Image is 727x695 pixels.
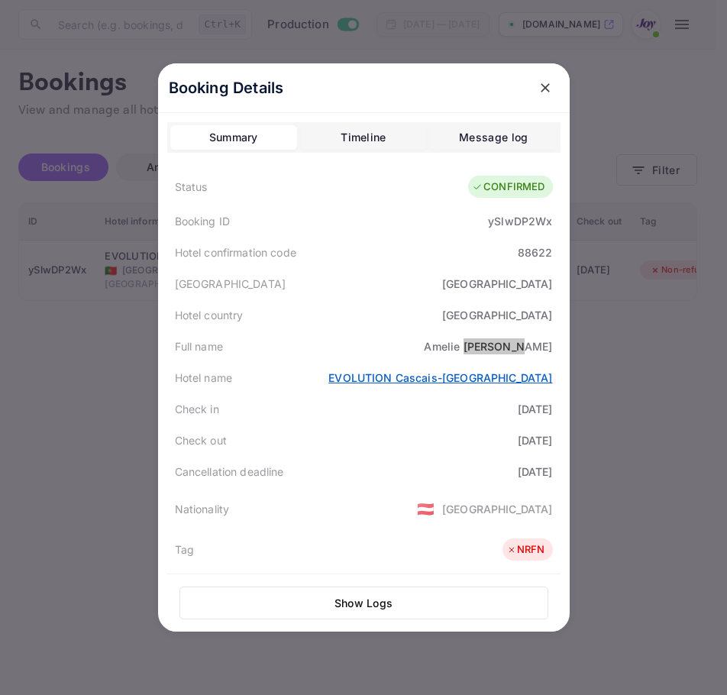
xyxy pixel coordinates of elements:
[442,501,553,517] div: [GEOGRAPHIC_DATA]
[442,276,553,292] div: [GEOGRAPHIC_DATA]
[488,213,552,229] div: ySlwDP2Wx
[424,338,552,354] div: Amelie [PERSON_NAME]
[175,213,231,229] div: Booking ID
[417,495,435,522] span: United States
[518,432,553,448] div: [DATE]
[175,541,194,558] div: Tag
[442,307,553,323] div: [GEOGRAPHIC_DATA]
[328,371,552,384] a: EVOLUTION Cascais-[GEOGRAPHIC_DATA]
[430,125,557,150] button: Message log
[518,464,553,480] div: [DATE]
[170,125,297,150] button: Summary
[175,464,284,480] div: Cancellation deadline
[175,179,208,195] div: Status
[175,307,244,323] div: Hotel country
[175,276,286,292] div: [GEOGRAPHIC_DATA]
[175,401,219,417] div: Check in
[532,74,559,102] button: close
[175,244,296,260] div: Hotel confirmation code
[341,128,386,147] div: Timeline
[175,370,233,386] div: Hotel name
[175,432,227,448] div: Check out
[300,125,427,150] button: Timeline
[169,76,284,99] p: Booking Details
[175,338,223,354] div: Full name
[518,244,553,260] div: 88622
[209,128,258,147] div: Summary
[175,501,230,517] div: Nationality
[179,587,548,619] button: Show Logs
[506,542,545,558] div: NRFN
[518,401,553,417] div: [DATE]
[459,128,528,147] div: Message log
[472,179,544,195] div: CONFIRMED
